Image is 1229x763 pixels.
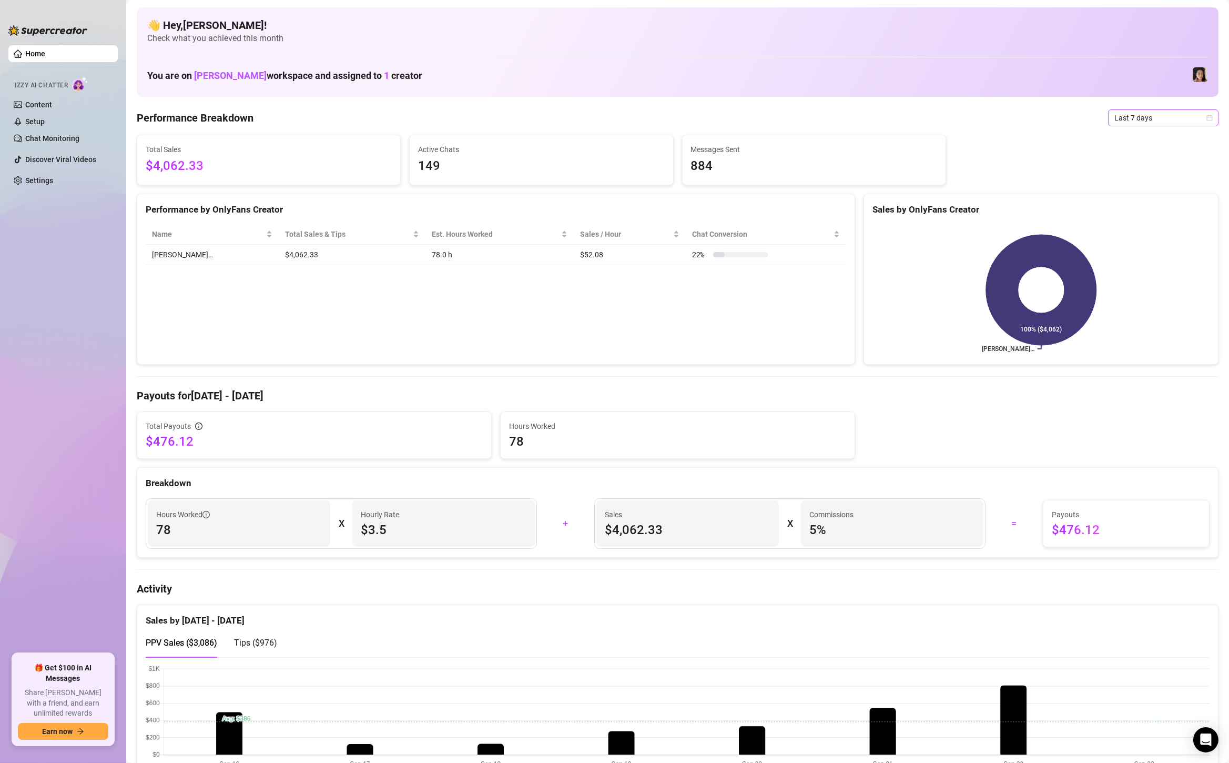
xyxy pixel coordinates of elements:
span: 149 [418,156,664,176]
div: Sales by OnlyFans Creator [872,203,1210,217]
td: $52.08 [574,245,686,265]
div: Open Intercom Messenger [1193,727,1218,752]
h4: Payouts for [DATE] - [DATE] [137,388,1218,403]
span: calendar [1206,115,1213,121]
span: Last 7 days [1114,110,1212,126]
h4: Activity [137,581,1218,596]
span: Izzy AI Chatter [15,81,68,91]
th: Total Sales & Tips [279,224,426,245]
span: 5 % [809,521,975,538]
a: Setup [25,117,45,126]
div: X [339,515,344,532]
img: logo-BBDzfeDw.svg [8,25,87,36]
div: + [543,515,588,532]
span: arrow-right [77,728,84,735]
th: Name [146,224,279,245]
span: Tips ( $976 ) [234,638,277,648]
span: Total Sales & Tips [285,228,411,240]
span: [PERSON_NAME] [194,70,267,81]
span: Payouts [1052,509,1201,520]
a: Content [25,101,52,109]
td: [PERSON_NAME]… [146,245,279,265]
span: Earn now [42,727,73,736]
span: Sales [605,509,770,520]
span: 1 [384,70,389,81]
span: 78 [156,521,322,538]
span: Active Chats [418,144,664,155]
span: $3.5 [361,521,526,538]
span: 22 % [692,249,709,260]
th: Sales / Hour [574,224,686,245]
span: Total Payouts [146,420,191,432]
span: $4,062.33 [146,156,392,176]
article: Hourly Rate [361,509,399,520]
a: Settings [25,176,53,185]
td: $4,062.33 [279,245,426,265]
span: Chat Conversion [692,228,831,240]
div: Sales by [DATE] - [DATE] [146,605,1210,628]
td: 78.0 h [425,245,574,265]
span: $4,062.33 [605,521,770,538]
h1: You are on workspace and assigned to creator [147,70,422,82]
div: Performance by OnlyFans Creator [146,203,846,217]
div: = [992,515,1037,532]
span: Sales / Hour [580,228,671,240]
img: AI Chatter [72,76,88,92]
th: Chat Conversion [686,224,846,245]
span: Messages Sent [691,144,937,155]
img: Luna [1193,67,1207,82]
h4: Performance Breakdown [137,111,253,125]
div: Est. Hours Worked [432,228,559,240]
span: $476.12 [146,433,483,450]
text: [PERSON_NAME]… [982,345,1034,353]
span: Check what you achieved this month [147,33,1208,44]
a: Home [25,49,45,58]
span: info-circle [202,511,210,518]
span: 🎁 Get $100 in AI Messages [18,663,108,684]
button: Earn nowarrow-right [18,723,108,740]
span: Share [PERSON_NAME] with a friend, and earn unlimited rewards [18,688,108,719]
div: Breakdown [146,476,1210,490]
h4: 👋 Hey, [PERSON_NAME] ! [147,18,1208,33]
span: 884 [691,156,937,176]
a: Discover Viral Videos [25,155,96,164]
span: PPV Sales ( $3,086 ) [146,638,217,648]
a: Chat Monitoring [25,134,79,143]
span: Total Sales [146,144,392,155]
span: $476.12 [1052,521,1201,538]
span: Hours Worked [156,509,210,520]
span: info-circle [195,423,202,430]
span: 78 [509,433,846,450]
div: X [787,515,793,532]
span: Hours Worked [509,420,846,432]
article: Commissions [809,509,854,520]
span: Name [152,228,264,240]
